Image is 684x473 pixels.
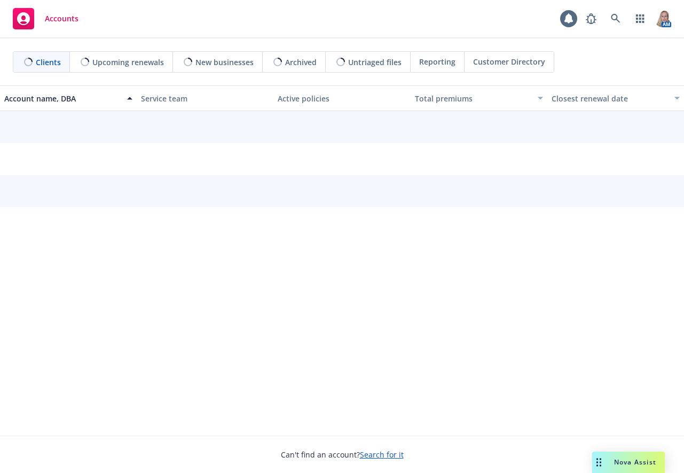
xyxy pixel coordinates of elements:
[473,56,545,67] span: Customer Directory
[195,57,254,68] span: New businesses
[552,93,668,104] div: Closest renewal date
[92,57,164,68] span: Upcoming renewals
[281,449,404,460] span: Can't find an account?
[348,57,402,68] span: Untriaged files
[592,452,606,473] div: Drag to move
[273,85,410,111] button: Active policies
[654,10,671,27] img: photo
[137,85,273,111] button: Service team
[592,452,665,473] button: Nova Assist
[360,450,404,460] a: Search for it
[141,93,269,104] div: Service team
[4,93,121,104] div: Account name, DBA
[630,8,651,29] a: Switch app
[547,85,684,111] button: Closest renewal date
[614,458,656,467] span: Nova Assist
[415,93,531,104] div: Total premiums
[45,14,78,23] span: Accounts
[9,4,83,34] a: Accounts
[419,56,455,67] span: Reporting
[278,93,406,104] div: Active policies
[285,57,317,68] span: Archived
[36,57,61,68] span: Clients
[605,8,626,29] a: Search
[411,85,547,111] button: Total premiums
[580,8,602,29] a: Report a Bug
